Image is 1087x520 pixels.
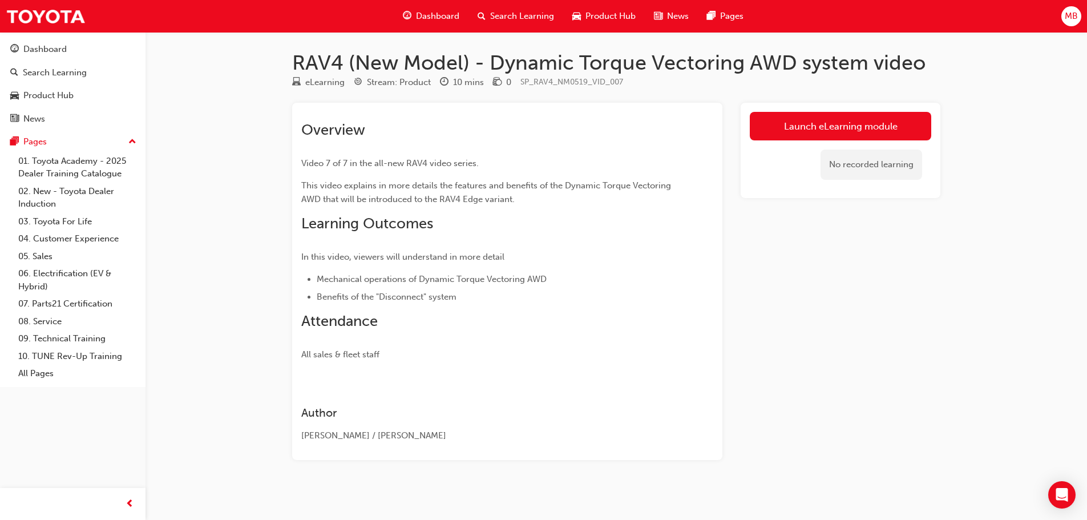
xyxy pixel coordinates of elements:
[14,230,141,248] a: 04. Customer Experience
[5,108,141,130] a: News
[301,429,672,442] div: [PERSON_NAME] / [PERSON_NAME]
[645,5,698,28] a: news-iconNews
[301,252,504,262] span: In this video, viewers will understand in more detail
[5,37,141,131] button: DashboardSearch LearningProduct HubNews
[453,76,484,89] div: 10 mins
[301,312,378,330] span: Attendance
[292,75,345,90] div: Type
[10,114,19,124] span: news-icon
[5,131,141,152] button: Pages
[317,292,456,302] span: Benefits of the "Disconnect" system
[23,135,47,148] div: Pages
[14,365,141,382] a: All Pages
[750,112,931,140] a: Launch eLearning module
[14,313,141,330] a: 08. Service
[354,75,431,90] div: Stream
[585,10,636,23] span: Product Hub
[14,152,141,183] a: 01. Toyota Academy - 2025 Dealer Training Catalogue
[23,66,87,79] div: Search Learning
[563,5,645,28] a: car-iconProduct Hub
[301,180,673,204] span: This video explains in more details the features and benefits of the Dynamic Torque Vectoring AWD...
[6,3,86,29] img: Trak
[440,78,448,88] span: clock-icon
[23,43,67,56] div: Dashboard
[720,10,743,23] span: Pages
[1061,6,1081,26] button: MB
[23,112,45,126] div: News
[506,76,511,89] div: 0
[1065,10,1078,23] span: MB
[468,5,563,28] a: search-iconSearch Learning
[14,248,141,265] a: 05. Sales
[821,150,922,180] div: No recorded learning
[23,89,74,102] div: Product Hub
[520,77,623,87] span: Learning resource code
[301,215,433,232] span: Learning Outcomes
[128,135,136,150] span: up-icon
[572,9,581,23] span: car-icon
[5,85,141,106] a: Product Hub
[354,78,362,88] span: target-icon
[707,9,716,23] span: pages-icon
[1048,481,1076,509] div: Open Intercom Messenger
[5,62,141,83] a: Search Learning
[440,75,484,90] div: Duration
[301,158,479,168] span: Video 7 of 7 in the all-new RAV4 video series.
[394,5,468,28] a: guage-iconDashboard
[14,330,141,348] a: 09. Technical Training
[14,265,141,295] a: 06. Electrification (EV & Hybrid)
[10,45,19,55] span: guage-icon
[305,76,345,89] div: eLearning
[10,68,18,78] span: search-icon
[301,349,379,360] span: All sales & fleet staff
[14,295,141,313] a: 07. Parts21 Certification
[490,10,554,23] span: Search Learning
[301,406,672,420] h3: Author
[14,183,141,213] a: 02. New - Toyota Dealer Induction
[14,348,141,365] a: 10. TUNE Rev-Up Training
[301,121,365,139] span: Overview
[5,39,141,60] a: Dashboard
[367,76,431,89] div: Stream: Product
[126,497,134,511] span: prev-icon
[292,78,301,88] span: learningResourceType_ELEARNING-icon
[493,78,502,88] span: money-icon
[14,213,141,231] a: 03. Toyota For Life
[493,75,511,90] div: Price
[403,9,411,23] span: guage-icon
[698,5,753,28] a: pages-iconPages
[654,9,662,23] span: news-icon
[292,50,940,75] h1: RAV4 (New Model) - Dynamic Torque Vectoring AWD system video
[667,10,689,23] span: News
[10,137,19,147] span: pages-icon
[478,9,486,23] span: search-icon
[416,10,459,23] span: Dashboard
[10,91,19,101] span: car-icon
[317,274,547,284] span: Mechanical operations of Dynamic Torque Vectoring AWD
